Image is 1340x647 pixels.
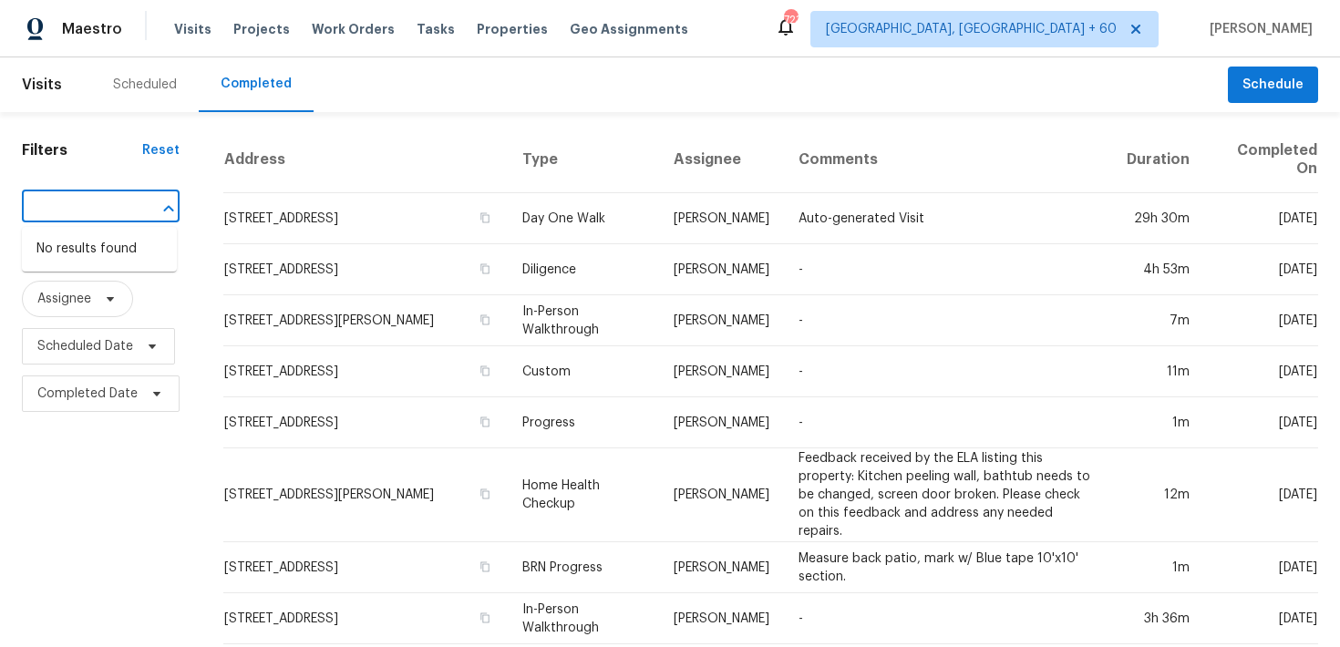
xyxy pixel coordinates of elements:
[477,486,493,502] button: Copy Address
[223,193,508,244] td: [STREET_ADDRESS]
[508,193,658,244] td: Day One Walk
[223,127,508,193] th: Address
[659,542,784,593] td: [PERSON_NAME]
[37,290,91,308] span: Assignee
[508,397,658,448] td: Progress
[826,20,1117,38] span: [GEOGRAPHIC_DATA], [GEOGRAPHIC_DATA] + 60
[1204,346,1318,397] td: [DATE]
[223,448,508,542] td: [STREET_ADDRESS][PERSON_NAME]
[22,141,142,159] h1: Filters
[37,337,133,355] span: Scheduled Date
[1112,346,1204,397] td: 11m
[1204,127,1318,193] th: Completed On
[22,65,62,105] span: Visits
[659,244,784,295] td: [PERSON_NAME]
[1112,127,1204,193] th: Duration
[784,127,1112,193] th: Comments
[1112,397,1204,448] td: 1m
[22,194,129,222] input: Search for an address...
[1112,542,1204,593] td: 1m
[417,23,455,36] span: Tasks
[784,244,1112,295] td: -
[1112,244,1204,295] td: 4h 53m
[62,20,122,38] span: Maestro
[174,20,211,38] span: Visits
[477,363,493,379] button: Copy Address
[659,295,784,346] td: [PERSON_NAME]
[659,593,784,644] td: [PERSON_NAME]
[223,244,508,295] td: [STREET_ADDRESS]
[477,312,493,328] button: Copy Address
[508,295,658,346] td: In-Person Walkthrough
[659,127,784,193] th: Assignee
[1204,593,1318,644] td: [DATE]
[508,127,658,193] th: Type
[221,75,292,93] div: Completed
[312,20,395,38] span: Work Orders
[233,20,290,38] span: Projects
[659,397,784,448] td: [PERSON_NAME]
[223,593,508,644] td: [STREET_ADDRESS]
[22,227,177,272] div: No results found
[1202,20,1313,38] span: [PERSON_NAME]
[477,414,493,430] button: Copy Address
[1204,448,1318,542] td: [DATE]
[223,346,508,397] td: [STREET_ADDRESS]
[784,593,1112,644] td: -
[784,346,1112,397] td: -
[508,448,658,542] td: Home Health Checkup
[570,20,688,38] span: Geo Assignments
[508,346,658,397] td: Custom
[508,244,658,295] td: Diligence
[223,397,508,448] td: [STREET_ADDRESS]
[784,542,1112,593] td: Measure back patio, mark w/ Blue tape 10'x10' section.
[1204,244,1318,295] td: [DATE]
[1112,448,1204,542] td: 12m
[784,295,1112,346] td: -
[508,593,658,644] td: In-Person Walkthrough
[784,193,1112,244] td: Auto-generated Visit
[477,610,493,626] button: Copy Address
[659,448,784,542] td: [PERSON_NAME]
[659,346,784,397] td: [PERSON_NAME]
[1204,193,1318,244] td: [DATE]
[113,76,177,94] div: Scheduled
[37,385,138,403] span: Completed Date
[1112,593,1204,644] td: 3h 36m
[784,397,1112,448] td: -
[477,20,548,38] span: Properties
[1204,542,1318,593] td: [DATE]
[1204,295,1318,346] td: [DATE]
[223,542,508,593] td: [STREET_ADDRESS]
[1242,74,1304,97] span: Schedule
[477,210,493,226] button: Copy Address
[1228,67,1318,104] button: Schedule
[142,141,180,159] div: Reset
[477,559,493,575] button: Copy Address
[1112,295,1204,346] td: 7m
[784,11,797,29] div: 723
[223,295,508,346] td: [STREET_ADDRESS][PERSON_NAME]
[1112,193,1204,244] td: 29h 30m
[508,542,658,593] td: BRN Progress
[784,448,1112,542] td: Feedback received by the ELA listing this property: Kitchen peeling wall, bathtub needs to be cha...
[659,193,784,244] td: [PERSON_NAME]
[156,196,181,221] button: Close
[1204,397,1318,448] td: [DATE]
[477,261,493,277] button: Copy Address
